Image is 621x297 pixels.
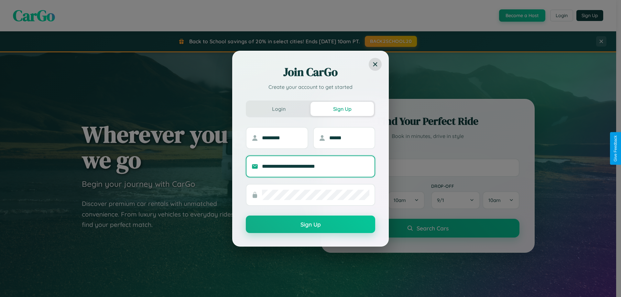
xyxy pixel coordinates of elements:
button: Sign Up [246,216,375,233]
p: Create your account to get started [246,83,375,91]
h2: Join CarGo [246,64,375,80]
button: Sign Up [310,102,374,116]
div: Give Feedback [613,135,618,162]
button: Login [247,102,310,116]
